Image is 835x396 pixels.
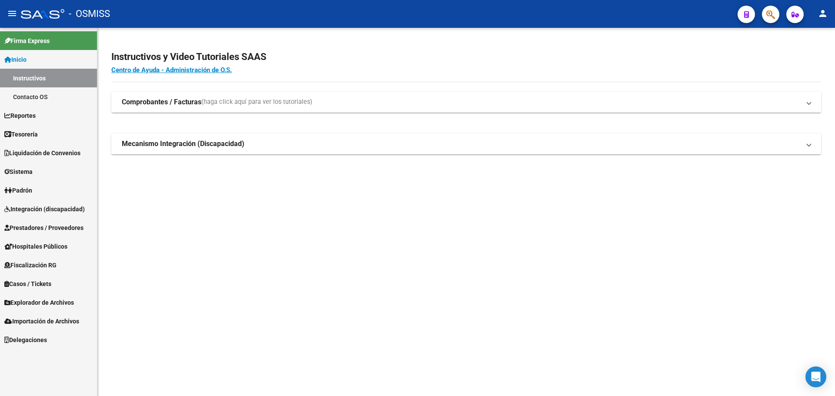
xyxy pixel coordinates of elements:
span: Integración (discapacidad) [4,204,85,214]
mat-icon: menu [7,8,17,19]
span: Delegaciones [4,335,47,345]
mat-expansion-panel-header: Comprobantes / Facturas(haga click aquí para ver los tutoriales) [111,92,821,113]
mat-expansion-panel-header: Mecanismo Integración (Discapacidad) [111,133,821,154]
span: Explorador de Archivos [4,298,74,307]
span: - OSMISS [69,4,110,23]
span: Padrón [4,186,32,195]
a: Centro de Ayuda - Administración de O.S. [111,66,232,74]
span: (haga click aquí para ver los tutoriales) [201,97,312,107]
span: Importación de Archivos [4,316,79,326]
span: Tesorería [4,130,38,139]
span: Liquidación de Convenios [4,148,80,158]
span: Casos / Tickets [4,279,51,289]
div: Open Intercom Messenger [805,366,826,387]
h2: Instructivos y Video Tutoriales SAAS [111,49,821,65]
strong: Mecanismo Integración (Discapacidad) [122,139,244,149]
mat-icon: person [818,8,828,19]
span: Inicio [4,55,27,64]
span: Firma Express [4,36,50,46]
span: Prestadores / Proveedores [4,223,83,233]
span: Reportes [4,111,36,120]
span: Hospitales Públicos [4,242,67,251]
span: Fiscalización RG [4,260,57,270]
span: Sistema [4,167,33,176]
strong: Comprobantes / Facturas [122,97,201,107]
